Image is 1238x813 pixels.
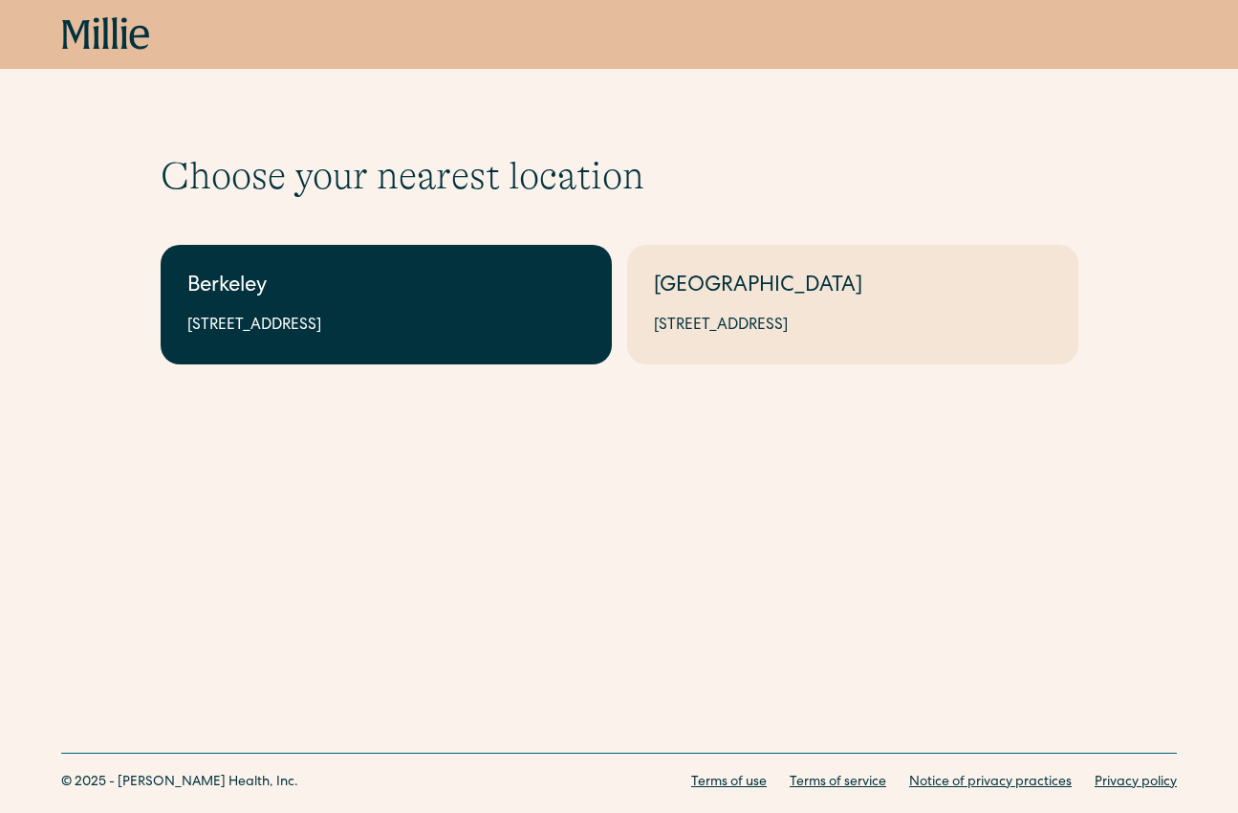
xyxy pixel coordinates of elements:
h1: Choose your nearest location [161,153,1078,199]
div: Berkeley [187,272,585,303]
a: Notice of privacy practices [909,773,1072,793]
a: home [62,17,150,52]
a: Berkeley[STREET_ADDRESS] [161,245,612,364]
a: Terms of service [790,773,886,793]
div: © 2025 - [PERSON_NAME] Health, Inc. [61,773,298,793]
div: [STREET_ADDRESS] [654,315,1052,338]
a: [GEOGRAPHIC_DATA][STREET_ADDRESS] [627,245,1078,364]
div: [STREET_ADDRESS] [187,315,585,338]
a: Privacy policy [1095,773,1177,793]
a: Terms of use [691,773,767,793]
div: [GEOGRAPHIC_DATA] [654,272,1052,303]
